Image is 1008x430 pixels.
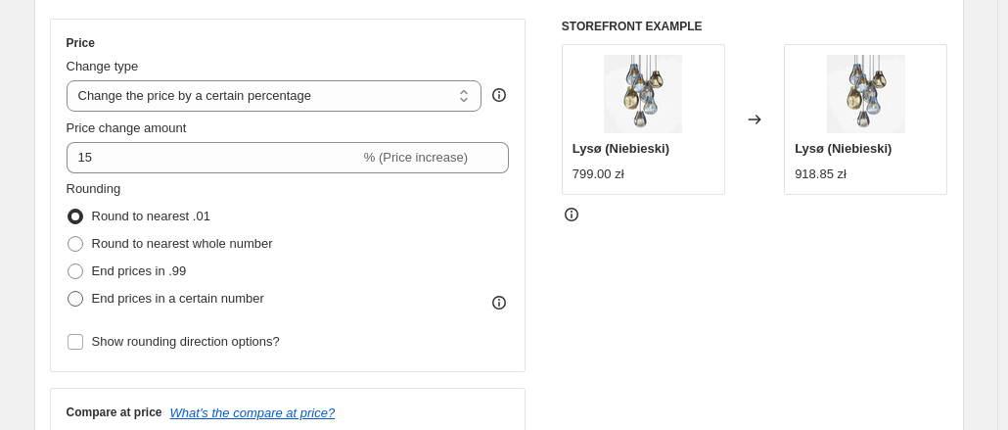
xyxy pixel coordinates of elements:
span: 918.85 zł [795,167,847,181]
span: Rounding [67,181,121,196]
span: % (Price increase) [364,150,468,165]
span: Round to nearest whole number [92,236,273,251]
span: Change type [67,59,139,73]
h3: Price [67,35,95,51]
input: -15 [67,142,360,173]
span: Lysø (Niebieski) [795,141,892,156]
img: exkluzywne-oswietlenie-wnetrz-lampy-zawieszane-multi-kolor_80x.webp [827,55,905,133]
span: Show rounding direction options? [92,334,280,349]
div: help [489,85,509,105]
span: Round to nearest .01 [92,209,210,223]
span: 799.00 zł [573,167,624,181]
button: What's the compare at price? [170,406,336,420]
span: Lysø (Niebieski) [573,141,669,156]
img: exkluzywne-oswietlenie-wnetrz-lampy-zawieszane-multi-kolor_80x.webp [604,55,682,133]
h3: Compare at price [67,405,162,420]
span: End prices in .99 [92,263,187,278]
span: End prices in a certain number [92,291,264,306]
span: Price change amount [67,120,187,135]
h6: STOREFRONT EXAMPLE [562,19,948,34]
